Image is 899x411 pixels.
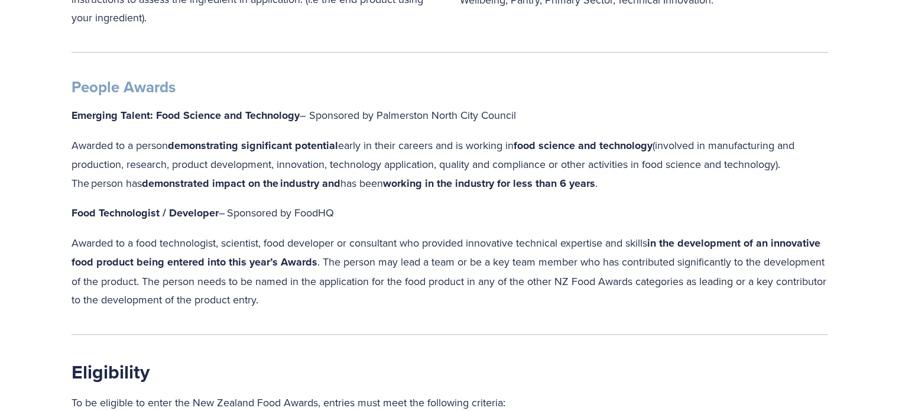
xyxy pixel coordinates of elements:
[72,108,300,123] strong: Emerging Talent: Food Science and Technology
[142,176,340,191] strong: demonstrated impact on the industry and
[72,234,828,309] p: Awarded to a food technologist, scientist, food developer or consultant who provided innovative t...
[72,76,176,98] strong: People Awards
[72,358,150,386] strong: Eligibility
[72,106,828,125] p: – Sponsored by Palmerston North City Council
[168,138,338,153] strong: demonstrating significant potential
[72,203,828,223] p: – Sponsored by FoodHQ
[383,176,595,191] strong: working in the industry for less than 6 years
[72,136,828,193] p: Awarded to a person early in their careers and is working in (involved in manufacturing and produ...
[72,205,219,221] strong: Food Technologist / Developer
[514,138,653,153] strong: food science and technology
